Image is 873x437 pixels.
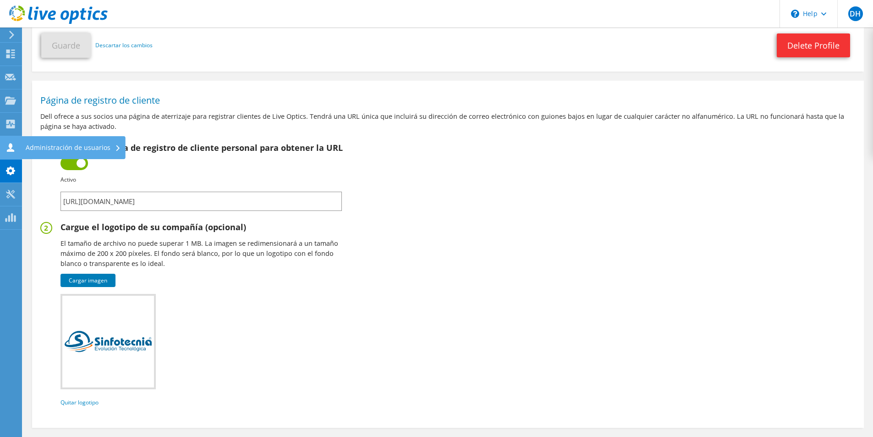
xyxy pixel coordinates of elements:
h2: Cargue el logotipo de su compañía (opcional) [60,222,347,232]
svg: \n [791,10,799,18]
div: Administración de usuarios [21,136,126,159]
p: Dell ofrece a sus socios una página de aterrizaje para registrar clientes de Live Optics. Tendrá ... [40,111,856,132]
a: Quitar logotipo [60,398,99,406]
a: Descartar los cambios [95,40,153,50]
a: Cargar imagen [60,274,115,287]
b: Activo [60,176,76,183]
h1: Página de registro de cliente [40,96,851,105]
h2: Active su página de registro de cliente personal para obtener la URL [60,143,343,153]
img: M30NdkemUOraWMf+QCNXCbwB3vTwqGVsnTXHXZvr+KH02xPPfXUUycNBv8fUalhdsEOSOgAAAAASUVORK5CYII= [65,331,152,352]
span: DH [848,6,863,21]
p: El tamaño de archivo no puede superar 1 MB. La imagen se redimensionará a un tamaño máximo de 200... [60,238,347,269]
a: Delete Profile [777,33,850,57]
button: Guarde [41,33,91,58]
